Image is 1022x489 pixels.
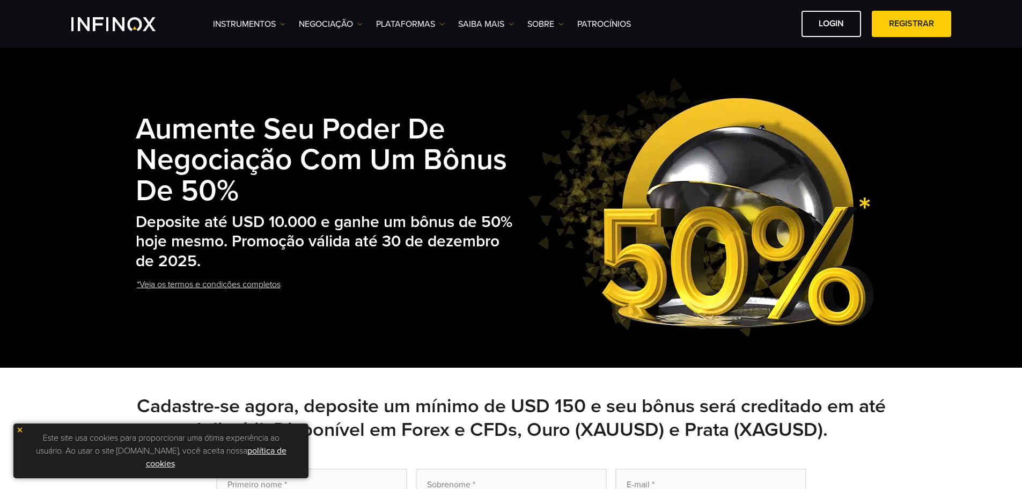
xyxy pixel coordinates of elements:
a: Instrumentos [213,18,285,31]
h2: Deposite até USD 10.000 e ganhe um bônus de 50% hoje mesmo. Promoção válida até 30 de dezembro de... [136,213,518,272]
h2: Cadastre-se agora, deposite um mínimo de USD 150 e seu bônus será creditado em até 1 dia útil. Di... [136,395,887,442]
p: Este site usa cookies para proporcionar uma ótima experiência ao usuário. Ao usar o site [DOMAIN_... [19,429,303,473]
a: Login [802,11,861,37]
a: SOBRE [527,18,564,31]
a: *Veja os termos e condições completos [136,272,282,298]
img: yellow close icon [16,426,24,434]
a: Saiba mais [458,18,514,31]
a: NEGOCIAÇÃO [299,18,363,31]
a: Registrar [872,11,951,37]
a: INFINOX Logo [71,17,181,31]
strong: Aumente seu poder de negociação com um bônus de 50% [136,112,507,209]
a: Patrocínios [577,18,631,31]
a: PLATAFORMAS [376,18,445,31]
